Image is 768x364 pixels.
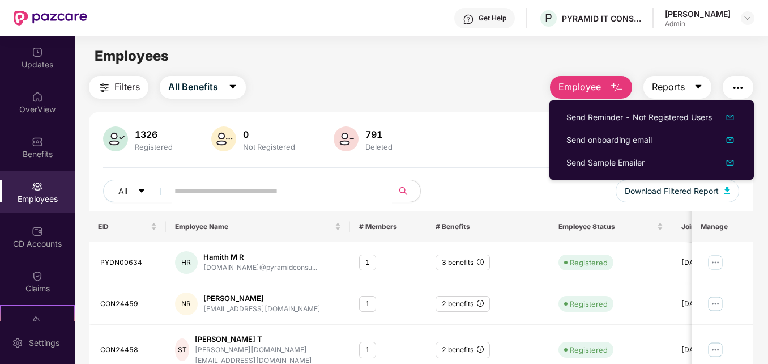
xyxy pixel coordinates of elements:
span: All Benefits [168,80,218,94]
button: All Benefitscaret-down [160,76,246,99]
img: svg+xml;base64,PHN2ZyBpZD0iRHJvcGRvd24tMzJ4MzIiIHhtbG5zPSJodHRwOi8vd3d3LnczLm9yZy8yMDAwL3N2ZyIgd2... [743,14,752,23]
span: All [118,185,127,197]
div: 0 [241,129,297,140]
div: CON24458 [100,345,156,355]
img: manageButton [706,341,724,359]
img: New Pazcare Logo [14,11,87,26]
div: Deleted [363,142,395,151]
div: Admin [665,19,731,28]
div: [EMAIL_ADDRESS][DOMAIN_NAME] [203,304,321,315]
th: Employee Status [549,211,672,242]
img: svg+xml;base64,PHN2ZyB4bWxucz0iaHR0cDovL3d3dy53My5vcmcvMjAwMC9zdmciIHhtbG5zOnhsaW5rPSJodHRwOi8vd3... [103,126,128,151]
div: 2 benefits [436,342,490,358]
img: svg+xml;base64,PHN2ZyB4bWxucz0iaHR0cDovL3d3dy53My5vcmcvMjAwMC9zdmciIHdpZHRoPSIyNCIgaGVpZ2h0PSIyNC... [731,81,745,95]
th: Employee Name [166,211,350,242]
th: # Members [350,211,426,242]
span: Employee Name [175,222,332,231]
button: Reportscaret-down [643,76,711,99]
div: Not Registered [241,142,297,151]
div: CON24459 [100,299,156,310]
div: PYRAMID IT CONSULTING PRIVATE LIMITED [562,13,641,24]
img: svg+xml;base64,PHN2ZyB4bWxucz0iaHR0cDovL3d3dy53My5vcmcvMjAwMC9zdmciIHhtbG5zOnhsaW5rPSJodHRwOi8vd3... [334,126,359,151]
button: Download Filtered Report [616,180,739,202]
div: Registered [570,298,608,310]
span: caret-down [228,82,237,92]
span: info-circle [477,300,484,307]
img: manageButton [706,253,724,272]
img: svg+xml;base64,PHN2ZyBpZD0iQmVuZWZpdHMiIHhtbG5zPSJodHRwOi8vd3d3LnczLm9yZy8yMDAwL3N2ZyIgd2lkdGg9Ij... [32,136,43,147]
th: Manage [692,211,753,242]
span: caret-down [138,187,146,196]
span: Employee Status [558,222,655,231]
span: Download Filtered Report [625,185,719,197]
div: 1326 [133,129,175,140]
div: 3 benefits [436,255,490,271]
span: P [545,11,552,25]
div: Registered [570,257,608,268]
div: [DATE] [681,257,756,268]
div: ST [175,338,189,361]
div: Hamith M R [203,252,317,263]
div: [DATE] [681,345,756,355]
span: Employees [95,48,169,64]
div: [DOMAIN_NAME]@pyramidconsu... [203,263,317,273]
div: 2 benefits [436,296,490,312]
th: # Benefits [426,211,549,242]
div: Registered [570,344,608,355]
div: [DATE] [681,299,756,310]
div: Settings [25,337,63,349]
span: EID [98,222,148,231]
img: svg+xml;base64,PHN2ZyBpZD0iVXBkYXRlZCIgeG1sbnM9Imh0dHA6Ly93d3cudzMub3JnLzIwMDAvc3ZnIiB3aWR0aD0iMj... [32,46,43,58]
span: Joining Date [681,222,747,231]
img: dropDownIcon [723,133,737,147]
img: svg+xml;base64,PHN2ZyB4bWxucz0iaHR0cDovL3d3dy53My5vcmcvMjAwMC9zdmciIHdpZHRoPSIyMSIgaGVpZ2h0PSIyMC... [32,315,43,327]
div: [PERSON_NAME] T [195,334,341,345]
span: info-circle [477,346,484,353]
th: EID [89,211,165,242]
button: Allcaret-down [103,180,172,202]
div: HR [175,251,198,274]
div: 1 [359,296,376,312]
div: 791 [363,129,395,140]
div: Send Reminder - Not Registered Users [566,111,712,124]
img: svg+xml;base64,PHN2ZyB4bWxucz0iaHR0cDovL3d3dy53My5vcmcvMjAwMC9zdmciIHdpZHRoPSIyNCIgaGVpZ2h0PSIyNC... [97,81,111,95]
span: search [392,187,415,196]
div: Registered [133,142,175,151]
div: 1 [359,342,376,358]
span: Filters [114,80,140,94]
th: Joining Date [672,211,765,242]
div: NR [175,293,198,315]
img: svg+xml;base64,PHN2ZyB4bWxucz0iaHR0cDovL3d3dy53My5vcmcvMjAwMC9zdmciIHhtbG5zOnhsaW5rPSJodHRwOi8vd3... [610,81,624,95]
img: svg+xml;base64,PHN2ZyBpZD0iRW1wbG95ZWVzIiB4bWxucz0iaHR0cDovL3d3dy53My5vcmcvMjAwMC9zdmciIHdpZHRoPS... [32,181,43,192]
span: caret-down [694,82,703,92]
div: PYDN00634 [100,257,156,268]
div: [PERSON_NAME] [665,9,731,19]
img: svg+xml;base64,PHN2ZyB4bWxucz0iaHR0cDovL3d3dy53My5vcmcvMjAwMC9zdmciIHhtbG5zOnhsaW5rPSJodHRwOi8vd3... [724,187,730,194]
img: svg+xml;base64,PHN2ZyBpZD0iSGVscC0zMngzMiIgeG1sbnM9Imh0dHA6Ly93d3cudzMub3JnLzIwMDAvc3ZnIiB3aWR0aD... [463,14,474,25]
button: Filters [89,76,148,99]
span: Reports [652,80,685,94]
button: search [392,180,421,202]
div: Send Sample Emailer [566,156,645,169]
img: manageButton [706,295,724,313]
img: dropDownIcon [723,111,737,124]
span: info-circle [477,259,484,265]
span: Employee [558,80,601,94]
button: Employee [550,76,632,99]
div: Send onboarding email [566,134,652,146]
img: svg+xml;base64,PHN2ZyB4bWxucz0iaHR0cDovL3d3dy53My5vcmcvMjAwMC9zdmciIHhtbG5zOnhsaW5rPSJodHRwOi8vd3... [211,126,236,151]
div: 1 [359,255,376,271]
img: svg+xml;base64,PHN2ZyB4bWxucz0iaHR0cDovL3d3dy53My5vcmcvMjAwMC9zdmciIHhtbG5zOnhsaW5rPSJodHRwOi8vd3... [723,156,737,170]
img: svg+xml;base64,PHN2ZyBpZD0iQ2xhaW0iIHhtbG5zPSJodHRwOi8vd3d3LnczLm9yZy8yMDAwL3N2ZyIgd2lkdGg9IjIwIi... [32,270,43,282]
img: svg+xml;base64,PHN2ZyBpZD0iSG9tZSIgeG1sbnM9Imh0dHA6Ly93d3cudzMub3JnLzIwMDAvc3ZnIiB3aWR0aD0iMjAiIG... [32,91,43,103]
img: svg+xml;base64,PHN2ZyBpZD0iU2V0dGluZy0yMHgyMCIgeG1sbnM9Imh0dHA6Ly93d3cudzMub3JnLzIwMDAvc3ZnIiB3aW... [12,337,23,349]
div: [PERSON_NAME] [203,293,321,304]
img: svg+xml;base64,PHN2ZyBpZD0iQ0RfQWNjb3VudHMiIGRhdGEtbmFtZT0iQ0QgQWNjb3VudHMiIHhtbG5zPSJodHRwOi8vd3... [32,226,43,237]
div: Get Help [479,14,506,23]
